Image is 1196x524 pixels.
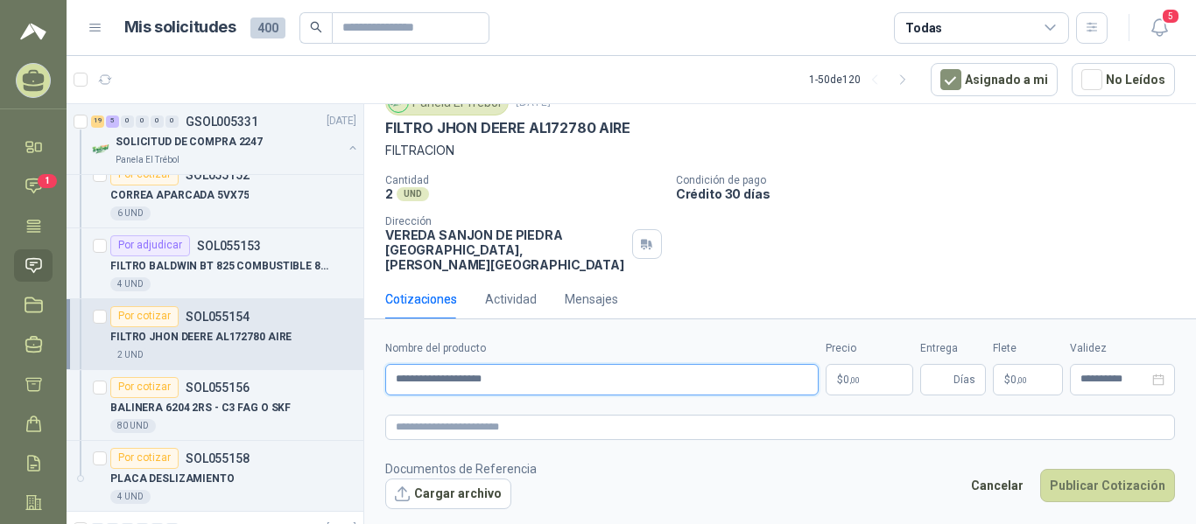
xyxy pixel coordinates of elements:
p: [DATE] [327,114,356,130]
button: Asignado a mi [931,63,1058,96]
span: 1 [38,174,57,188]
span: ,00 [1017,375,1027,385]
div: 0 [121,115,134,128]
p: Documentos de Referencia [385,459,537,479]
p: SOL055156 [186,381,250,394]
label: Nombre del producto [385,340,819,357]
div: Actividad [485,290,537,309]
div: Por cotizar [110,377,179,398]
label: Validez [1070,340,1175,357]
label: Entrega [920,340,986,357]
p: GSOL005331 [186,115,258,128]
span: 400 [250,17,285,38]
img: Company Logo [91,139,112,160]
a: Por adjudicarSOL055153FILTRO BALDWIN BT 825 COMBUSTIBLE 87004 UND [67,228,363,299]
span: 5 [1161,8,1180,24]
a: Por cotizarSOL055154FILTRO JHON DEERE AL172780 AIRE2 UND [67,299,363,370]
button: Cancelar [961,469,1033,502]
p: VEREDA SANJON DE PIEDRA [GEOGRAPHIC_DATA] , [PERSON_NAME][GEOGRAPHIC_DATA] [385,227,625,272]
p: Cantidad [385,174,662,186]
p: PLACA DESLIZAMIENTO [110,471,235,487]
div: 0 [136,115,149,128]
button: No Leídos [1072,63,1175,96]
div: 2 UND [110,348,151,362]
div: UND [397,187,429,201]
div: 80 UND [110,419,156,433]
p: $0,00 [826,364,913,395]
div: 0 [151,115,164,128]
a: Por cotizarSOL055156BALINERA 6204 2RS - C3 FAG O SKF80 UND [67,370,363,441]
p: 2 [385,186,393,201]
div: 19 [91,115,104,128]
div: Todas [905,18,942,38]
p: FILTRO JHON DEERE AL172780 AIRE [110,329,292,346]
p: SOLICITUD DE COMPRA 2247 [116,135,263,151]
p: $ 0,00 [993,364,1063,395]
button: 5 [1143,12,1175,44]
div: 5 [106,115,119,128]
div: 4 UND [110,277,151,291]
p: CORREA APARCADA 5VX75 [110,187,249,204]
div: Cotizaciones [385,290,457,309]
a: 19 5 0 0 0 0 GSOL005331[DATE] Company LogoSOLICITUD DE COMPRA 2247Panela El Trébol [91,111,360,167]
div: Mensajes [565,290,618,309]
p: SOL055152 [186,169,250,181]
p: SOL055154 [186,311,250,323]
div: 1 - 50 de 120 [809,66,917,94]
a: Por cotizarSOL055158PLACA DESLIZAMIENTO4 UND [67,441,363,512]
button: Publicar Cotización [1040,469,1175,502]
div: 6 UND [110,206,151,220]
p: Dirección [385,215,625,227]
span: search [310,21,322,33]
label: Precio [826,340,913,357]
a: 1 [14,170,53,202]
img: Logo peakr [20,21,46,42]
span: ,00 [849,375,860,385]
p: FILTRO JHON DEERE AL172780 AIRE [385,119,630,137]
span: $ [1004,374,1010,385]
p: Panela El Trébol [116,153,179,167]
p: SOL055158 [186,452,250,465]
p: BALINERA 6204 2RS - C3 FAG O SKF [110,400,291,416]
p: Condición de pago [676,174,1189,186]
p: FILTRO BALDWIN BT 825 COMBUSTIBLE 8700 [110,258,328,275]
div: Por cotizar [110,448,179,469]
label: Flete [993,340,1063,357]
p: SOL055153 [197,240,261,252]
div: Por adjudicar [110,235,190,256]
a: Por cotizarSOL055152CORREA APARCADA 5VX756 UND [67,157,363,228]
span: 0 [843,374,860,385]
p: FILTRACION [385,141,1175,160]
span: Días [953,365,975,395]
p: Crédito 30 días [676,186,1189,201]
div: 0 [165,115,179,128]
span: 0 [1010,374,1027,385]
button: Cargar archivo [385,479,511,510]
h1: Mis solicitudes [124,15,236,40]
div: Por cotizar [110,306,179,327]
div: 4 UND [110,490,151,504]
